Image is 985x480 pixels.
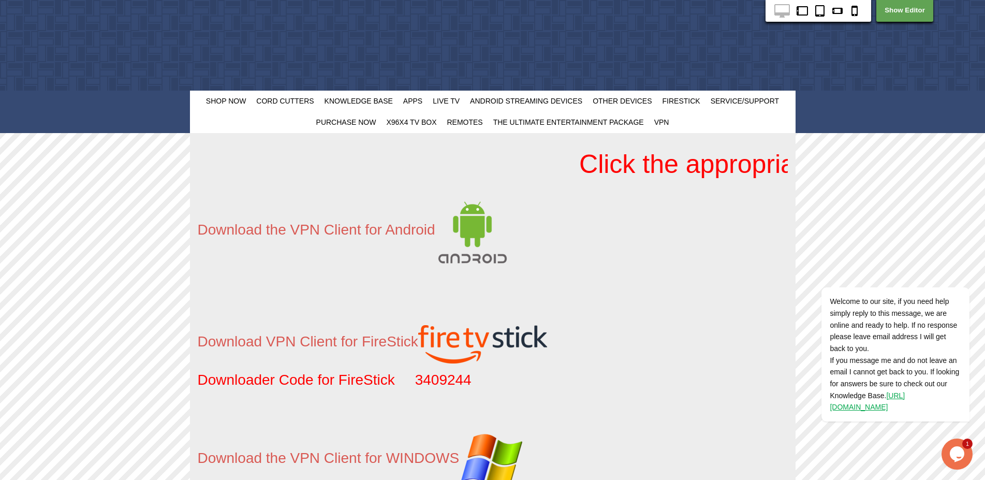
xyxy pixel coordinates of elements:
span: Downloader Code for FireStick 3409244 [198,372,472,388]
a: Android Streaming Devices [465,91,587,112]
span: The Ultimate Entertainment Package [493,118,644,126]
a: Live TV [428,91,465,112]
span: Download the VPN Client for WINDOWS [198,450,460,466]
span: FireStick [663,97,700,105]
span: Purchase Now [316,118,376,126]
span: Remotes [447,118,482,126]
span: Download VPN Client for FireStick [198,333,418,350]
img: icon-desktop.png [774,4,790,18]
span: Live TV [433,97,460,105]
a: Shop Now [201,91,252,112]
span: Shop Now [206,97,246,105]
span: Apps [403,97,422,105]
a: VPN [649,112,674,133]
a: The Ultimate Entertainment Package [488,112,649,133]
span: Download the VPN Client for Android [198,222,435,238]
img: icon-phone.png [847,4,862,18]
a: FireStick [657,91,705,112]
span: VPN [654,118,669,126]
a: Knowledge Base [319,91,398,112]
span: Knowledge Base [325,97,393,105]
a: X96X4 TV Box [381,112,442,133]
marquee: Click the appropriate link to download the VPN Client you need. Ignor any Google warnings. [198,143,788,185]
span: X96X4 TV Box [386,118,436,126]
span: Other Devices [593,97,652,105]
a: Purchase Now [311,112,381,133]
span: Cord Cutters [256,97,314,105]
img: icon-phoneside.png [830,4,845,18]
span: Android Streaming Devices [470,97,582,105]
a: Apps [398,91,428,112]
iframe: chat widget [788,194,975,433]
img: Links to https://drive.google.com/uc?export=download&id=189yJ6xB64EPcwcZHfjikN4HfqRcd7MRe [435,195,510,270]
span: Service/Support [711,97,780,105]
a: Cord Cutters [251,91,319,112]
iframe: chat widget [942,439,975,470]
a: Other Devices [587,91,657,112]
a: Download the VPN Client for Android [198,228,510,236]
img: Links to https://drive.google.com/uc?export=download&id=1Liitw8cChY3I_mLHeCAK4q01XSbhIk1e [418,325,547,363]
img: icon-tablet.png [812,4,828,18]
img: icon-tabletside.png [795,4,810,18]
a: Download VPN Client for FireStick [198,340,547,348]
a: Download the VPN Client for WINDOWS [198,456,524,464]
a: Remotes [442,112,488,133]
a: Service/Support [705,91,785,112]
